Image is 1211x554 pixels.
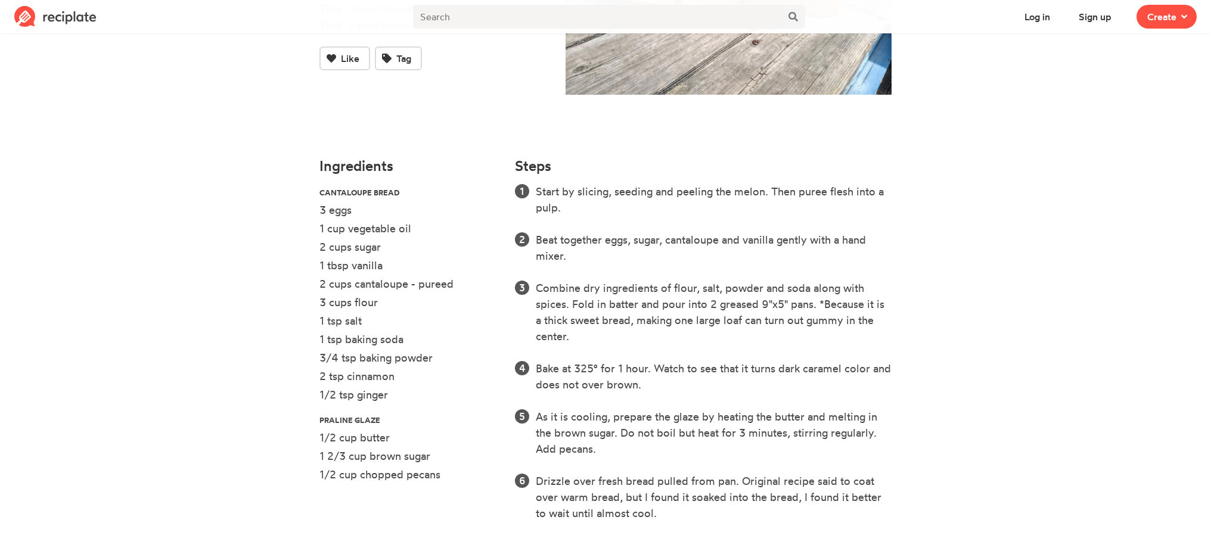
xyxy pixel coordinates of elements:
[319,183,501,202] li: cantaloupe bread
[396,51,411,66] span: Tag
[319,46,370,70] button: Like
[319,294,501,313] li: 3 cups flour
[413,5,781,29] input: Search
[1068,5,1122,29] button: Sign up
[319,429,501,448] li: 1/2 cup butter
[319,411,501,429] li: praline glaze
[319,257,501,276] li: 1 tbsp vanilla
[536,409,892,457] li: As it is cooling, prepare the glaze by heating the butter and melting in the brown sugar. Do not ...
[341,51,359,66] span: Like
[536,232,892,264] li: Beat together eggs, sugar, cantaloupe and vanilla gently with a hand mixer.
[319,331,501,350] li: 1 tsp baking soda
[1147,10,1176,24] span: Create
[319,448,501,466] li: 1 2/3 cup brown sugar
[319,220,501,239] li: 1 cup vegetable oil
[375,46,422,70] button: Tag
[536,280,892,344] li: Combine dry ingredients of flour, salt, powder and soda along with spices. Fold in batter and pou...
[319,466,501,485] li: 1/2 cup chopped pecans
[319,387,501,405] li: 1/2 tsp ginger
[515,158,551,174] h4: Steps
[536,473,892,521] li: Drizzle over fresh bread pulled from pan. Original recipe said to coat over warm bread, but I fou...
[1014,5,1061,29] button: Log in
[536,360,892,393] li: Bake at 325° for 1 hour. Watch to see that it turns dark caramel color and does not over brown.
[319,239,501,257] li: 2 cups sugar
[1137,5,1197,29] button: Create
[536,183,892,216] li: Start by slicing, seeding and peeling the melon. Then puree flesh into a pulp.
[319,276,501,294] li: 2 cups cantaloupe - pureed
[319,313,501,331] li: 1 tsp salt
[319,202,501,220] li: 3 eggs
[14,6,97,27] img: Reciplate
[319,368,501,387] li: 2 tsp cinnamon
[319,158,501,174] h4: Ingredients
[319,350,501,368] li: 3/4 tsp baking powder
